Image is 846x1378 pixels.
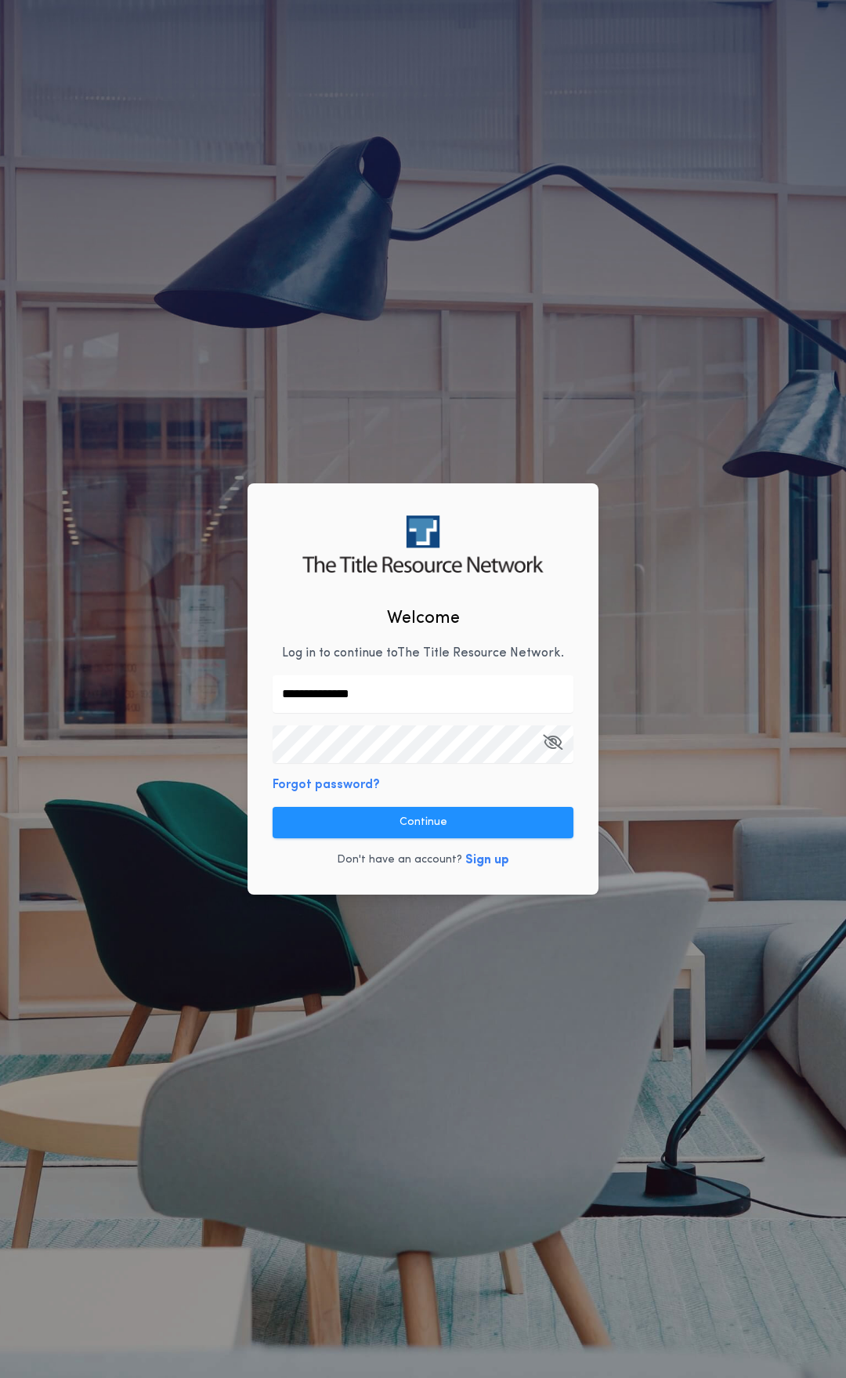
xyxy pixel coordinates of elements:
[387,606,460,631] h2: Welcome
[282,644,564,663] p: Log in to continue to The Title Resource Network .
[273,776,380,794] button: Forgot password?
[302,515,543,573] img: logo
[337,852,462,868] p: Don't have an account?
[465,851,509,870] button: Sign up
[273,807,573,838] button: Continue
